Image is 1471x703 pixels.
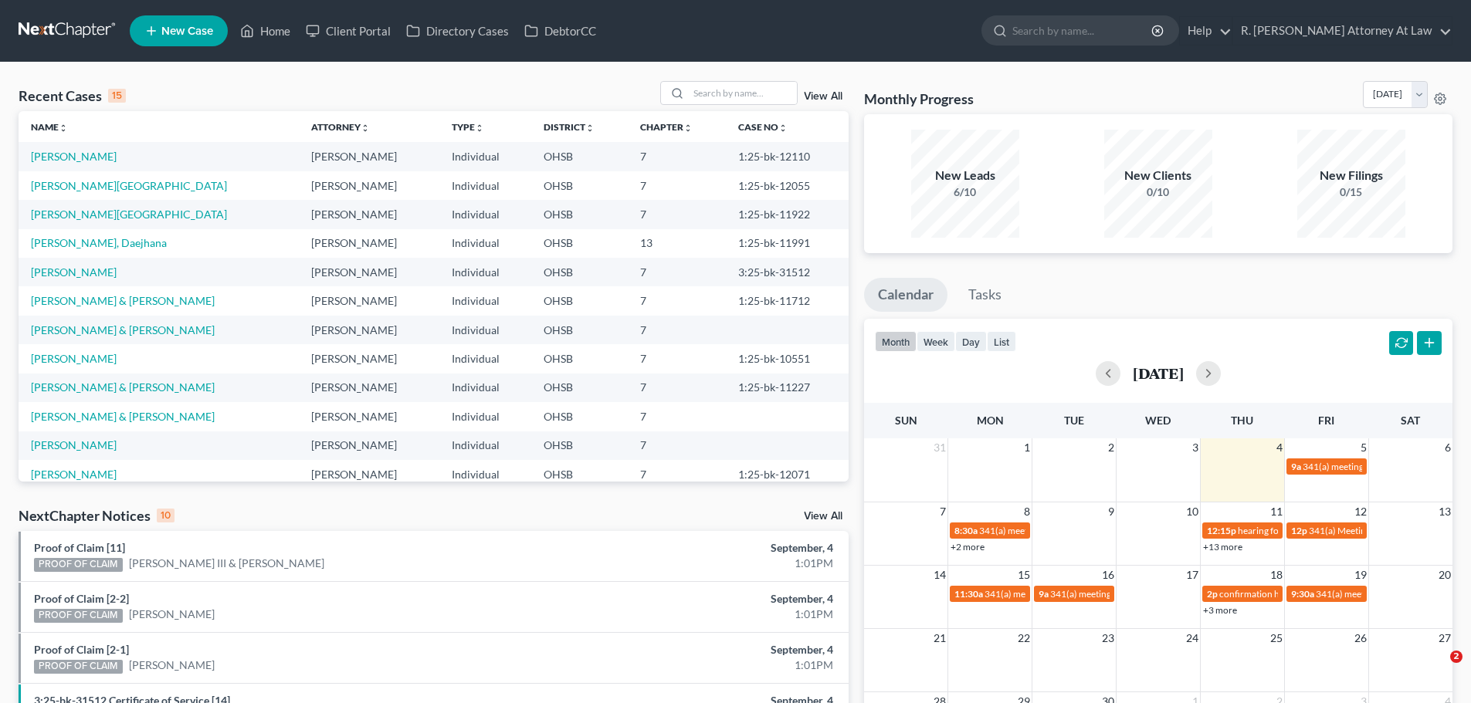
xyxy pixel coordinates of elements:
i: unfold_more [778,123,788,133]
td: 7 [628,171,726,200]
span: 17 [1185,566,1200,584]
a: [PERSON_NAME] & [PERSON_NAME] [31,294,215,307]
td: OHSB [531,431,628,460]
a: Proof of Claim [11] [34,541,125,554]
td: Individual [439,229,531,258]
a: View All [804,91,842,102]
td: 1:25-bk-11991 [726,229,849,258]
span: 25 [1269,629,1284,647]
div: 1:01PM [577,657,833,673]
td: Individual [439,258,531,286]
span: 26 [1353,629,1368,647]
span: 6 [1443,438,1452,457]
td: 7 [628,200,726,228]
span: 22 [1016,629,1032,647]
td: Individual [439,460,531,488]
td: Individual [439,431,531,460]
a: [PERSON_NAME][GEOGRAPHIC_DATA] [31,208,227,221]
span: 21 [932,629,947,647]
span: 341(a) meeting for [PERSON_NAME] [979,525,1128,536]
td: [PERSON_NAME] [299,402,439,431]
a: [PERSON_NAME] [31,438,117,451]
td: 7 [628,316,726,344]
a: [PERSON_NAME] [31,468,117,481]
td: Individual [439,286,531,315]
i: unfold_more [585,123,595,133]
span: 341(a) meeting for [PERSON_NAME] [1050,588,1199,600]
td: Individual [439,171,531,200]
div: Recent Cases [19,86,126,105]
td: Individual [439,200,531,228]
td: 7 [628,142,726,171]
td: 1:25-bk-11227 [726,373,849,402]
span: 18 [1269,566,1284,584]
span: 12p [1291,525,1307,536]
span: 4 [1275,438,1284,457]
a: Proof of Claim [2-1] [34,643,129,656]
td: Individual [439,316,531,344]
a: Directory Cases [398,17,517,45]
div: September, 4 [577,642,833,657]
a: [PERSON_NAME] [31,265,117,279]
div: 15 [108,89,126,103]
i: unfold_more [683,123,693,133]
td: 7 [628,258,726,286]
h3: Monthly Progress [864,90,974,108]
a: Proof of Claim [2-2] [34,592,129,605]
a: Home [232,17,298,45]
span: New Case [161,25,213,37]
span: hearing for [PERSON_NAME] [1238,525,1357,536]
a: [PERSON_NAME] III & [PERSON_NAME] [129,556,324,571]
td: 13 [628,229,726,258]
a: [PERSON_NAME][GEOGRAPHIC_DATA] [31,179,227,192]
td: [PERSON_NAME] [299,229,439,258]
a: Client Portal [298,17,398,45]
td: Individual [439,344,531,373]
div: New Filings [1297,167,1405,184]
td: [PERSON_NAME] [299,200,439,228]
td: 1:25-bk-11922 [726,200,849,228]
span: 341(a) meeting for [PERSON_NAME] [985,588,1134,600]
td: 7 [628,460,726,488]
td: [PERSON_NAME] [299,344,439,373]
td: OHSB [531,258,628,286]
span: 9a [1291,461,1301,472]
i: unfold_more [475,123,484,133]
div: PROOF OF CLAIM [34,609,123,623]
span: 1 [1022,438,1032,457]
a: [PERSON_NAME] [31,150,117,163]
a: Case Nounfold_more [738,121,788,133]
a: +3 more [1203,604,1237,616]
span: 2 [1450,651,1463,663]
h2: [DATE] [1133,365,1184,381]
span: 8 [1022,502,1032,521]
div: 10 [157,509,175,522]
input: Search by name... [1012,16,1154,45]
td: 1:25-bk-12055 [726,171,849,200]
td: 1:25-bk-10551 [726,344,849,373]
a: DebtorCC [517,17,604,45]
span: 19 [1353,566,1368,584]
td: 7 [628,286,726,315]
div: New Leads [911,167,1019,184]
td: OHSB [531,286,628,315]
div: 1:01PM [577,607,833,622]
i: unfold_more [59,123,68,133]
a: Calendar [864,278,947,312]
span: 5 [1359,438,1368,457]
td: Individual [439,373,531,402]
div: New Clients [1104,167,1212,184]
span: Sat [1401,414,1420,427]
div: 1:01PM [577,556,833,571]
span: 15 [1016,566,1032,584]
span: 12:15p [1207,525,1236,536]
td: 1:25-bk-12071 [726,460,849,488]
td: OHSB [531,229,628,258]
a: Nameunfold_more [31,121,68,133]
td: 1:25-bk-12110 [726,142,849,171]
a: +13 more [1203,541,1242,553]
div: 0/15 [1297,184,1405,200]
td: 7 [628,402,726,431]
span: Fri [1318,414,1334,427]
span: 9 [1107,502,1116,521]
